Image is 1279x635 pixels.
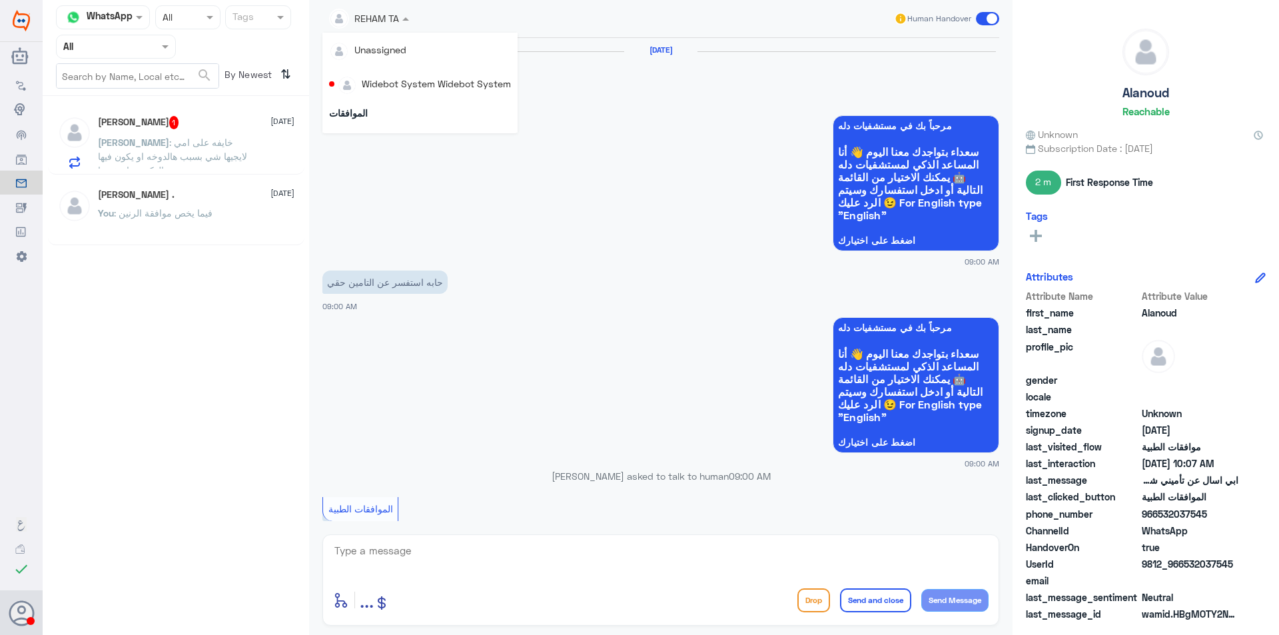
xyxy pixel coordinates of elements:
[360,585,374,615] button: ...
[197,65,213,87] button: search
[838,322,994,333] span: مرحباً بك في مستشفيات دله
[219,63,275,90] span: By Newest
[921,589,989,612] button: Send Message
[1142,607,1238,621] span: wamid.HBgMOTY2NTMyMDM3NTQ1FQIAEhgUM0E5MDZDRjU2NjNEMzUzNkQzOEYA
[1142,507,1238,521] span: 966532037545
[322,101,518,125] div: الموافقات
[1026,473,1139,487] span: last_message
[1142,473,1238,487] span: ابي اسال عن تأميني شغال؟
[1026,557,1139,571] span: UserId
[729,470,771,482] span: 09:00 AM
[197,67,213,83] span: search
[98,137,247,176] span: : خايفه على امي لايجيها شي بسبب هالدوخه او يكون فيها شي والدكتور ماشخصها
[838,235,994,246] span: اضغط على اختيارك
[1142,574,1238,588] span: null
[58,189,91,223] img: defaultAdmin.png
[840,588,911,612] button: Send and close
[1026,440,1139,454] span: last_visited_flow
[838,437,994,448] span: اضغط على اختيارك
[907,13,971,25] span: Human Handover
[362,77,511,91] div: Widebot System Widebot System
[1026,322,1139,336] span: last_name
[1026,590,1139,604] span: last_message_sentiment
[169,116,179,129] span: 1
[98,116,179,129] h5: Sara Alghannam
[9,600,34,626] button: Avatar
[1026,423,1139,437] span: signup_date
[1142,590,1238,604] span: 0
[1026,574,1139,588] span: email
[338,77,356,94] img: defaultAdmin.png
[13,10,30,31] img: Widebot Logo
[1142,306,1238,320] span: Alanoud
[1026,507,1139,521] span: phone_number
[1123,29,1168,75] img: defaultAdmin.png
[1142,340,1175,373] img: defaultAdmin.png
[1122,85,1169,101] h5: Alanoud
[330,43,348,60] img: defaultAdmin.png
[98,137,169,148] span: [PERSON_NAME]
[838,121,994,131] span: مرحباً بك في مستشفيات دله
[1026,607,1139,621] span: last_message_id
[1026,210,1048,222] h6: Tags
[354,43,406,57] div: Unassigned
[1142,423,1238,437] span: 2025-08-18T06:00:11.136Z
[1026,340,1139,370] span: profile_pic
[838,347,994,423] span: سعداء بتواجدك معنا اليوم 👋 أنا المساعد الذكي لمستشفيات دله 🤖 يمكنك الاختيار من القائمة التالية أو...
[98,207,114,219] span: You
[1026,271,1073,283] h6: Attributes
[1026,127,1078,141] span: Unknown
[328,503,393,514] span: الموافقات الطبية
[1142,456,1238,470] span: 2025-08-18T07:07:08.012Z
[1142,524,1238,538] span: 2
[1026,490,1139,504] span: last_clicked_button
[63,7,83,27] img: whatsapp.png
[1142,373,1238,387] span: null
[965,458,999,469] span: 09:00 AM
[13,561,29,577] i: check
[1026,141,1266,155] span: Subscription Date : [DATE]
[1026,390,1139,404] span: locale
[838,145,994,221] span: سعداء بتواجدك معنا اليوم 👋 أنا المساعد الذكي لمستشفيات دله 🤖 يمكنك الاختيار من القائمة التالية أو...
[1066,175,1153,189] span: First Response Time
[270,115,294,127] span: [DATE]
[98,189,175,201] h5: ثنيان .
[797,588,830,612] button: Drop
[230,9,254,27] div: Tags
[322,302,357,311] span: 09:00 AM
[1026,289,1139,303] span: Attribute Name
[270,187,294,199] span: [DATE]
[360,588,374,612] span: ...
[1142,540,1238,554] span: true
[965,256,999,267] span: 09:00 AM
[322,271,448,294] p: 18/8/2025, 9:00 AM
[1026,306,1139,320] span: first_name
[1026,456,1139,470] span: last_interaction
[1142,557,1238,571] span: 9812_966532037545
[1142,406,1238,420] span: Unknown
[624,45,697,55] h6: [DATE]
[1026,406,1139,420] span: timezone
[1026,524,1139,538] span: ChannelId
[322,469,999,483] p: [PERSON_NAME] asked to talk to human
[1142,440,1238,454] span: موافقات الطبية
[1026,373,1139,387] span: gender
[1142,390,1238,404] span: null
[1142,289,1238,303] span: Attribute Value
[114,207,213,219] span: : فيما يخص موافقة الرنين
[1026,171,1061,195] span: 2 m
[58,116,91,149] img: defaultAdmin.png
[280,63,291,85] i: ⇅
[57,64,218,88] input: Search by Name, Local etc…
[1026,540,1139,554] span: HandoverOn
[1142,490,1238,504] span: الموافقات الطبية
[1122,105,1170,117] h6: Reachable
